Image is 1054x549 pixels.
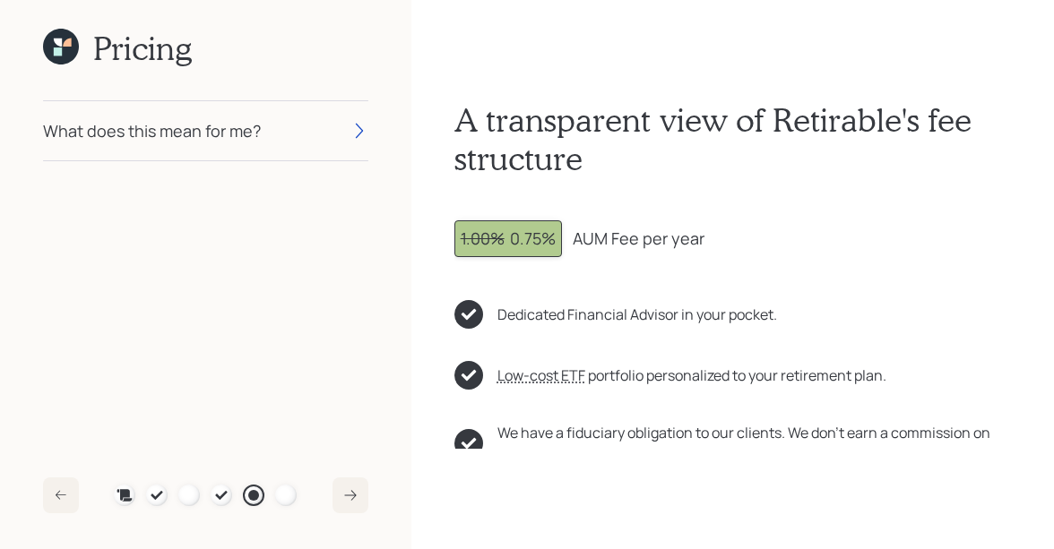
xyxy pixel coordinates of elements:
[497,365,886,386] div: portfolio personalized to your retirement plan.
[93,29,192,67] h1: Pricing
[43,119,261,143] div: What does this mean for me?
[497,304,777,325] div: Dedicated Financial Advisor in your pocket.
[497,365,585,385] span: Low-cost ETF
[573,227,704,251] div: AUM Fee per year
[497,422,1011,465] div: We have a fiduciary obligation to our clients. We don't earn a commission on any of our recommend...
[461,227,505,249] span: 1.00%
[454,100,1011,177] h1: A transparent view of Retirable's fee structure
[461,227,556,251] div: 0.75%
